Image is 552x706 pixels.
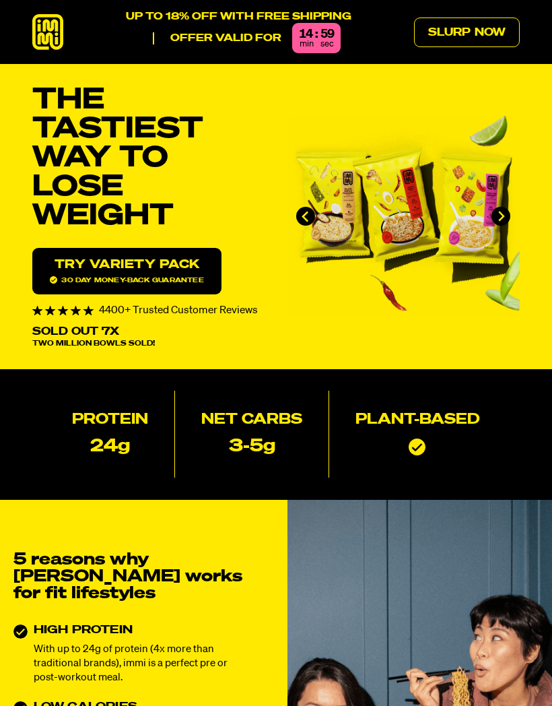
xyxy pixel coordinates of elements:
[32,340,155,348] span: Two Million Bowls Sold!
[320,40,334,49] span: sec
[315,28,318,41] div: :
[320,28,334,41] div: 59
[355,413,480,428] h2: Plant-based
[296,207,315,226] button: Go to last slide
[491,207,510,226] button: Next slide
[414,18,520,47] a: Slurp Now
[287,115,520,319] div: immi slideshow
[32,327,119,338] p: Sold Out 7X
[287,115,520,319] li: 1 of 4
[299,28,312,41] div: 14
[32,248,221,294] a: Try variety Pack30 day money-back guarantee
[34,624,251,636] h3: HIGH PROTEIN
[201,413,302,428] h2: Net Carbs
[34,642,251,685] p: With up to 24g of protein (4x more than traditional brands), immi is a perfect pre or post-workou...
[90,439,130,456] p: 24g
[50,276,203,284] span: 30 day money-back guarantee
[72,413,148,428] h2: Protein
[32,305,265,316] div: 4400+ Trusted Customer Reviews
[13,552,251,602] h2: 5 reasons why [PERSON_NAME] works for fit lifestyles
[229,439,275,456] p: 3-5g
[126,11,351,23] p: UP TO 18% OFF WITH FREE SHIPPING
[300,40,314,49] span: min
[32,86,265,230] h1: THE TASTIEST WAY TO LOSE WEIGHT
[153,32,281,44] p: Offer valid for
